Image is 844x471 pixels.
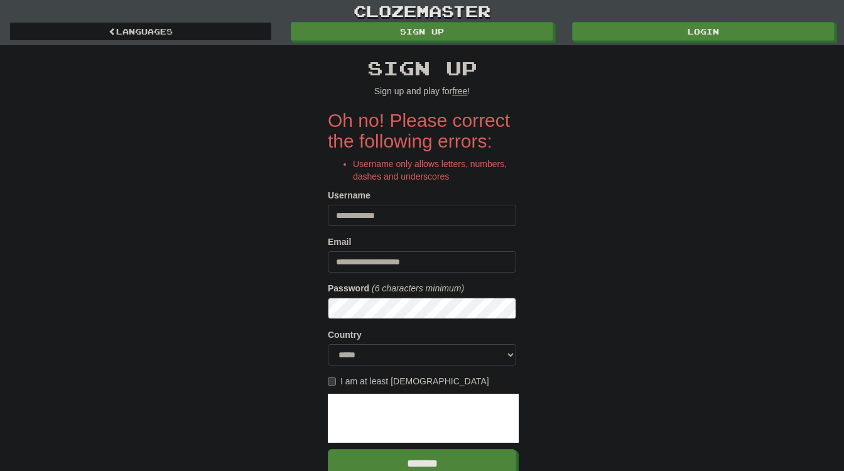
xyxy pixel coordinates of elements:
[291,22,553,41] a: Sign up
[328,58,516,78] h2: Sign up
[328,394,519,443] iframe: reCAPTCHA
[328,282,369,295] label: Password
[9,22,272,41] a: Languages
[372,283,464,293] em: (6 characters minimum)
[328,375,489,387] label: I am at least [DEMOGRAPHIC_DATA]
[328,235,351,248] label: Email
[328,110,516,151] h2: Oh no! Please correct the following errors:
[353,158,516,183] li: Username only allows letters, numbers, dashes and underscores
[452,86,467,96] u: free
[328,328,362,341] label: Country
[328,85,516,97] p: Sign up and play for !
[328,377,336,386] input: I am at least [DEMOGRAPHIC_DATA]
[328,189,371,202] label: Username
[572,22,835,41] a: Login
